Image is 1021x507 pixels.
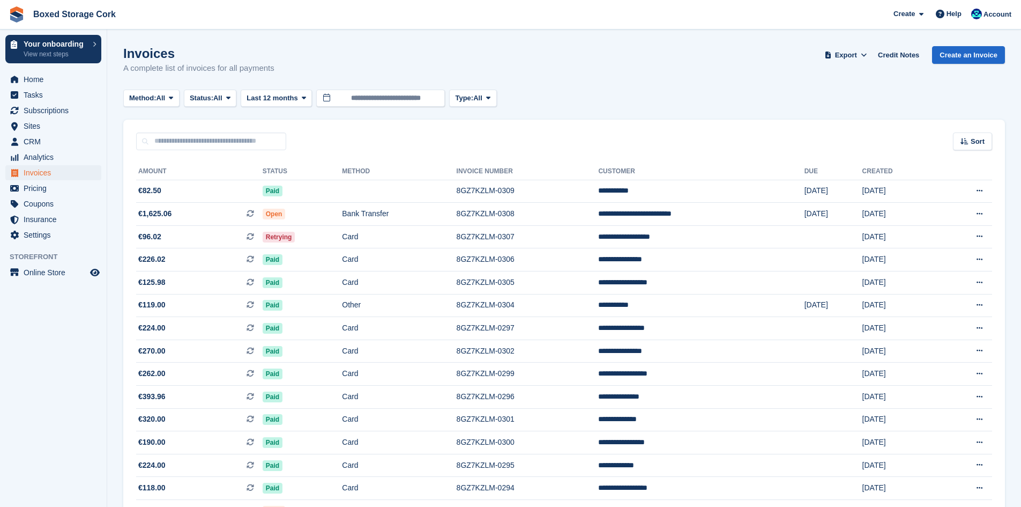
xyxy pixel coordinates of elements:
span: €226.02 [138,254,166,265]
td: [DATE] [862,408,937,431]
span: Paid [263,254,282,265]
td: [DATE] [862,340,937,363]
a: menu [5,72,101,87]
td: 8GZ7KZLM-0308 [457,203,599,226]
span: Sort [971,136,985,147]
a: menu [5,134,101,149]
span: Subscriptions [24,103,88,118]
td: 8GZ7KZLM-0294 [457,477,599,500]
p: A complete list of invoices for all payments [123,62,274,75]
th: Invoice Number [457,163,599,180]
img: Vincent [971,9,982,19]
td: [DATE] [862,248,937,271]
span: €1,625.06 [138,208,172,219]
td: Other [342,294,456,317]
td: [DATE] [862,477,937,500]
span: All [156,93,166,104]
span: €270.00 [138,346,166,357]
td: [DATE] [862,271,937,295]
h1: Invoices [123,46,274,61]
span: €125.98 [138,277,166,288]
span: Paid [263,414,282,425]
td: 8GZ7KZLM-0305 [457,271,599,295]
td: Card [342,431,456,454]
td: [DATE] [862,363,937,386]
td: [DATE] [862,294,937,317]
td: [DATE] [804,203,862,226]
span: Analytics [24,150,88,165]
td: Card [342,477,456,500]
span: €224.00 [138,460,166,471]
span: €224.00 [138,322,166,334]
a: Credit Notes [874,46,923,64]
span: Open [263,209,286,219]
a: Create an Invoice [932,46,1005,64]
button: Method: All [123,90,180,107]
span: All [213,93,222,104]
a: menu [5,103,101,118]
img: stora-icon-8386f47178a22dfd0bd8f6a31ec36ba5ce8667c1dd55bd0f319d3a0aa187defe.svg [9,6,25,23]
span: Create [893,9,915,19]
a: Preview store [88,266,101,279]
a: menu [5,196,101,211]
td: [DATE] [804,180,862,203]
button: Export [822,46,869,64]
span: Home [24,72,88,87]
button: Last 12 months [241,90,312,107]
span: Sites [24,119,88,134]
td: [DATE] [804,294,862,317]
span: Paid [263,346,282,357]
span: Export [835,50,857,61]
th: Status [263,163,342,180]
th: Created [862,163,937,180]
td: Card [342,454,456,477]
td: Bank Transfer [342,203,456,226]
span: Online Store [24,265,88,280]
span: Paid [263,186,282,196]
td: 8GZ7KZLM-0300 [457,431,599,454]
a: Boxed Storage Cork [29,5,120,23]
td: [DATE] [862,180,937,203]
span: €262.00 [138,368,166,379]
span: €82.50 [138,185,161,196]
button: Status: All [184,90,236,107]
td: [DATE] [862,386,937,409]
td: Card [342,225,456,248]
td: Card [342,408,456,431]
span: Insurance [24,212,88,227]
td: [DATE] [862,317,937,340]
span: €118.00 [138,482,166,494]
span: €320.00 [138,414,166,425]
a: menu [5,165,101,180]
span: Retrying [263,232,295,243]
span: €190.00 [138,437,166,448]
a: menu [5,150,101,165]
a: Your onboarding View next steps [5,35,101,63]
th: Amount [136,163,263,180]
td: [DATE] [862,454,937,477]
p: View next steps [24,49,87,59]
span: Paid [263,369,282,379]
td: [DATE] [862,203,937,226]
a: menu [5,87,101,102]
a: menu [5,119,101,134]
td: 8GZ7KZLM-0299 [457,363,599,386]
span: Account [983,9,1011,20]
span: Tasks [24,87,88,102]
span: CRM [24,134,88,149]
p: Your onboarding [24,40,87,48]
span: Status: [190,93,213,104]
td: 8GZ7KZLM-0307 [457,225,599,248]
td: Card [342,363,456,386]
span: Paid [263,437,282,448]
span: Invoices [24,165,88,180]
td: 8GZ7KZLM-0302 [457,340,599,363]
span: Storefront [10,252,107,262]
span: Last 12 months [247,93,297,104]
span: All [473,93,482,104]
td: Card [342,340,456,363]
span: Paid [263,392,282,402]
th: Customer [598,163,804,180]
span: Settings [24,227,88,243]
span: Paid [263,277,282,288]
